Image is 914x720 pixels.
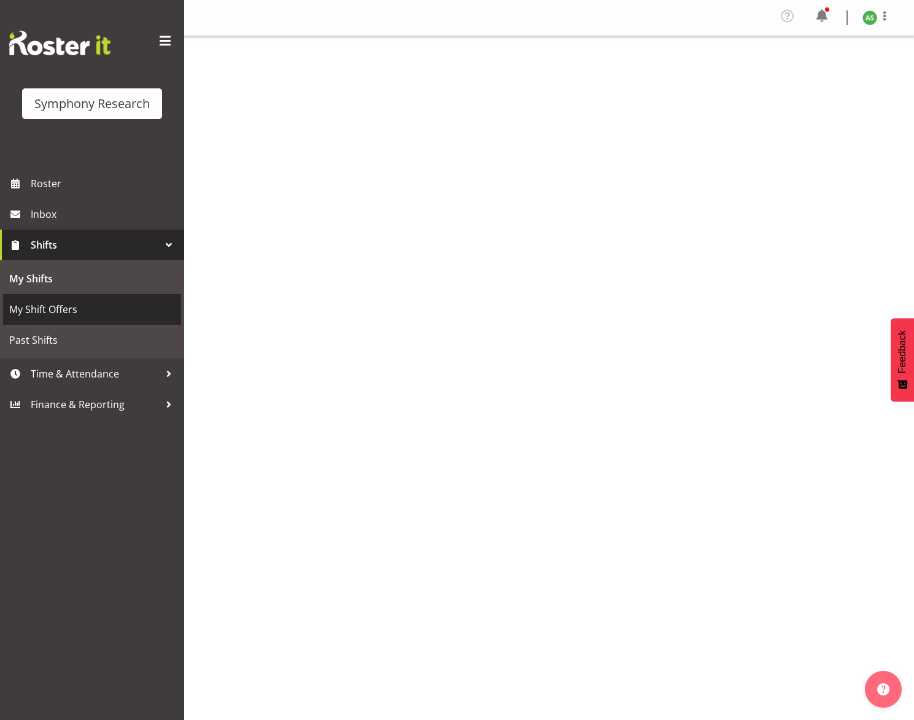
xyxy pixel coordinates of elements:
[877,683,889,695] img: help-xxl-2.png
[9,300,175,319] span: My Shift Offers
[3,263,181,294] a: My Shifts
[3,325,181,355] a: Past Shifts
[9,31,110,55] img: Rosterit website logo
[3,294,181,325] a: My Shift Offers
[31,365,160,383] span: Time & Attendance
[31,174,178,193] span: Roster
[862,10,877,25] img: ange-steiger11422.jpg
[31,395,160,414] span: Finance & Reporting
[897,330,908,373] span: Feedback
[31,205,178,223] span: Inbox
[9,331,175,349] span: Past Shifts
[31,236,160,254] span: Shifts
[34,95,150,113] div: Symphony Research
[891,318,914,401] button: Feedback - Show survey
[9,269,175,288] span: My Shifts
